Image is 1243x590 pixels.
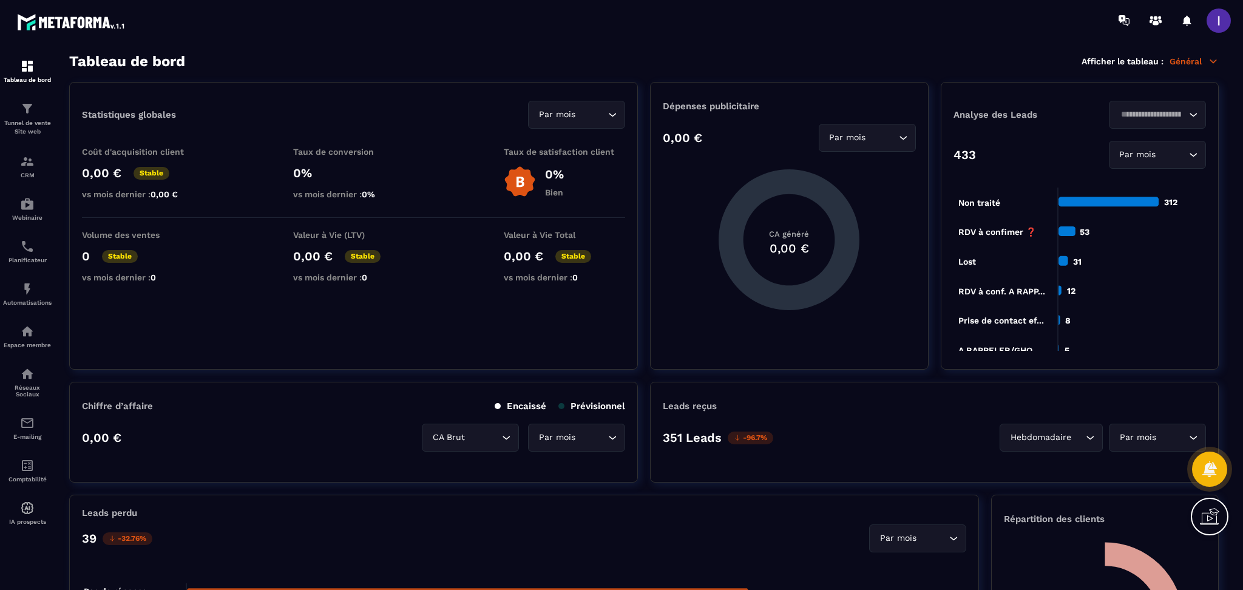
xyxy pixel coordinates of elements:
img: automations [20,197,35,211]
p: Bien [545,188,564,197]
input: Search for option [578,108,605,121]
p: Analyse des Leads [953,109,1080,120]
p: Statistiques globales [82,109,176,120]
div: Search for option [1109,141,1206,169]
p: Tunnel de vente Site web [3,119,52,136]
img: social-network [20,367,35,381]
p: Espace membre [3,342,52,348]
a: accountantaccountantComptabilité [3,449,52,492]
p: Taux de conversion [293,147,415,157]
p: Valeur à Vie Total [504,230,625,240]
div: Search for option [1000,424,1103,452]
a: formationformationTunnel de vente Site web [3,92,52,145]
p: IA prospects [3,518,52,525]
p: CRM [3,172,52,178]
p: Général [1170,56,1219,67]
p: Taux de satisfaction client [504,147,625,157]
p: Valeur à Vie (LTV) [293,230,415,240]
h3: Tableau de bord [69,53,185,70]
p: 0 [82,249,90,263]
span: 0% [362,189,375,199]
p: 0% [545,167,564,181]
p: Dépenses publicitaire [663,101,915,112]
span: Par mois [536,108,578,121]
p: 0,00 € [504,249,543,263]
img: accountant [20,458,35,473]
p: Stable [555,250,591,263]
tspan: Non traité [958,198,1000,208]
p: 433 [953,147,976,162]
a: social-networksocial-networkRéseaux Sociaux [3,358,52,407]
p: 0,00 € [293,249,333,263]
input: Search for option [1074,431,1083,444]
input: Search for option [467,431,499,444]
p: 0,00 € [82,430,121,445]
p: vs mois dernier : [82,273,203,282]
div: Search for option [1109,101,1206,129]
span: Par mois [536,431,578,444]
p: vs mois dernier : [293,189,415,199]
span: 0 [572,273,578,282]
a: automationsautomationsWebinaire [3,188,52,230]
p: Afficher le tableau : [1082,56,1163,66]
input: Search for option [869,131,896,144]
span: Par mois [877,532,919,545]
p: -32.76% [103,532,152,545]
p: Stable [134,167,169,180]
input: Search for option [1117,108,1186,121]
p: 351 Leads [663,430,722,445]
p: Webinaire [3,214,52,221]
p: Leads perdu [82,507,137,518]
p: 0% [293,166,415,180]
span: Par mois [827,131,869,144]
p: Encaissé [495,401,546,412]
div: Search for option [1109,424,1206,452]
p: vs mois dernier : [293,273,415,282]
p: Tableau de bord [3,76,52,83]
tspan: RDV à confimer ❓ [958,227,1036,237]
a: emailemailE-mailing [3,407,52,449]
p: Planificateur [3,257,52,263]
p: Prévisionnel [558,401,625,412]
span: Hebdomadaire [1008,431,1074,444]
div: Search for option [528,424,625,452]
p: Comptabilité [3,476,52,483]
p: Coût d'acquisition client [82,147,203,157]
img: formation [20,101,35,116]
img: email [20,416,35,430]
img: automations [20,324,35,339]
tspan: RDV à conf. A RAPP... [958,287,1045,296]
p: Stable [102,250,138,263]
a: formationformationTableau de bord [3,50,52,92]
p: 0,00 € [82,166,121,180]
input: Search for option [1159,431,1186,444]
div: Search for option [869,524,966,552]
span: 0 [362,273,367,282]
p: Stable [345,250,381,263]
a: automationsautomationsEspace membre [3,315,52,358]
span: 0 [151,273,156,282]
p: Automatisations [3,299,52,306]
input: Search for option [1159,148,1186,161]
img: formation [20,59,35,73]
img: automations [20,501,35,515]
p: E-mailing [3,433,52,440]
span: 0,00 € [151,189,178,199]
div: Search for option [528,101,625,129]
img: b-badge-o.b3b20ee6.svg [504,166,536,198]
a: schedulerschedulerPlanificateur [3,230,52,273]
p: vs mois dernier : [82,189,203,199]
p: Chiffre d’affaire [82,401,153,412]
div: Search for option [819,124,916,152]
p: 39 [82,531,97,546]
input: Search for option [919,532,946,545]
img: formation [20,154,35,169]
p: vs mois dernier : [504,273,625,282]
span: Par mois [1117,148,1159,161]
a: formationformationCRM [3,145,52,188]
tspan: A RAPPELER/GHO... [958,345,1039,355]
p: Réseaux Sociaux [3,384,52,398]
input: Search for option [578,431,605,444]
p: -96.7% [728,432,773,444]
span: CA Brut [430,431,467,444]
